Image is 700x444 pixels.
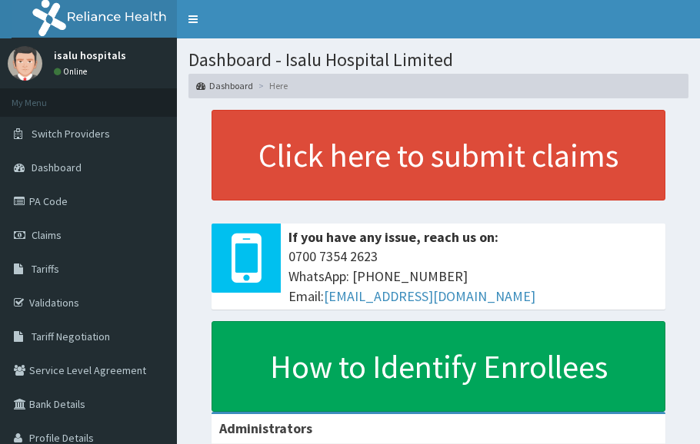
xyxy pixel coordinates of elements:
[212,321,665,412] a: How to Identify Enrollees
[219,419,312,437] b: Administrators
[32,127,110,141] span: Switch Providers
[8,46,42,81] img: User Image
[288,228,498,246] b: If you have any issue, reach us on:
[288,247,658,306] span: 0700 7354 2623 WhatsApp: [PHONE_NUMBER] Email:
[54,50,126,61] p: isalu hospitals
[32,330,110,343] span: Tariff Negotiation
[255,79,288,92] li: Here
[54,66,91,77] a: Online
[212,110,665,200] a: Click here to submit claims
[324,287,535,305] a: [EMAIL_ADDRESS][DOMAIN_NAME]
[32,161,82,174] span: Dashboard
[32,228,62,242] span: Claims
[196,79,253,92] a: Dashboard
[32,262,59,276] span: Tariffs
[188,50,688,70] h1: Dashboard - Isalu Hospital Limited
